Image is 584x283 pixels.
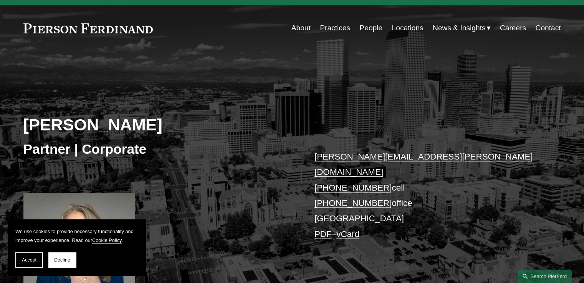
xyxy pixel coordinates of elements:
[535,21,561,35] a: Contact
[518,270,572,283] a: Search this site
[314,183,392,193] a: [PHONE_NUMBER]
[15,227,138,245] p: We use cookies to provide necessary functionality and improve your experience. Read our .
[314,149,538,242] p: cell office [GEOGRAPHIC_DATA] –
[433,21,486,35] span: News & Insights
[8,219,146,275] section: Cookie banner
[392,21,423,35] a: Locations
[320,21,350,35] a: Practices
[433,21,491,35] a: folder dropdown
[336,229,359,239] a: vCard
[314,198,392,208] a: [PHONE_NUMBER]
[54,257,70,263] span: Decline
[291,21,311,35] a: About
[314,229,332,239] a: PDF
[22,257,36,263] span: Accept
[359,21,382,35] a: People
[23,141,292,158] h3: Partner | Corporate
[23,115,292,135] h2: [PERSON_NAME]
[92,237,122,243] a: Cookie Policy
[48,252,76,268] button: Decline
[500,21,526,35] a: Careers
[15,252,43,268] button: Accept
[314,152,533,177] a: [PERSON_NAME][EMAIL_ADDRESS][PERSON_NAME][DOMAIN_NAME]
